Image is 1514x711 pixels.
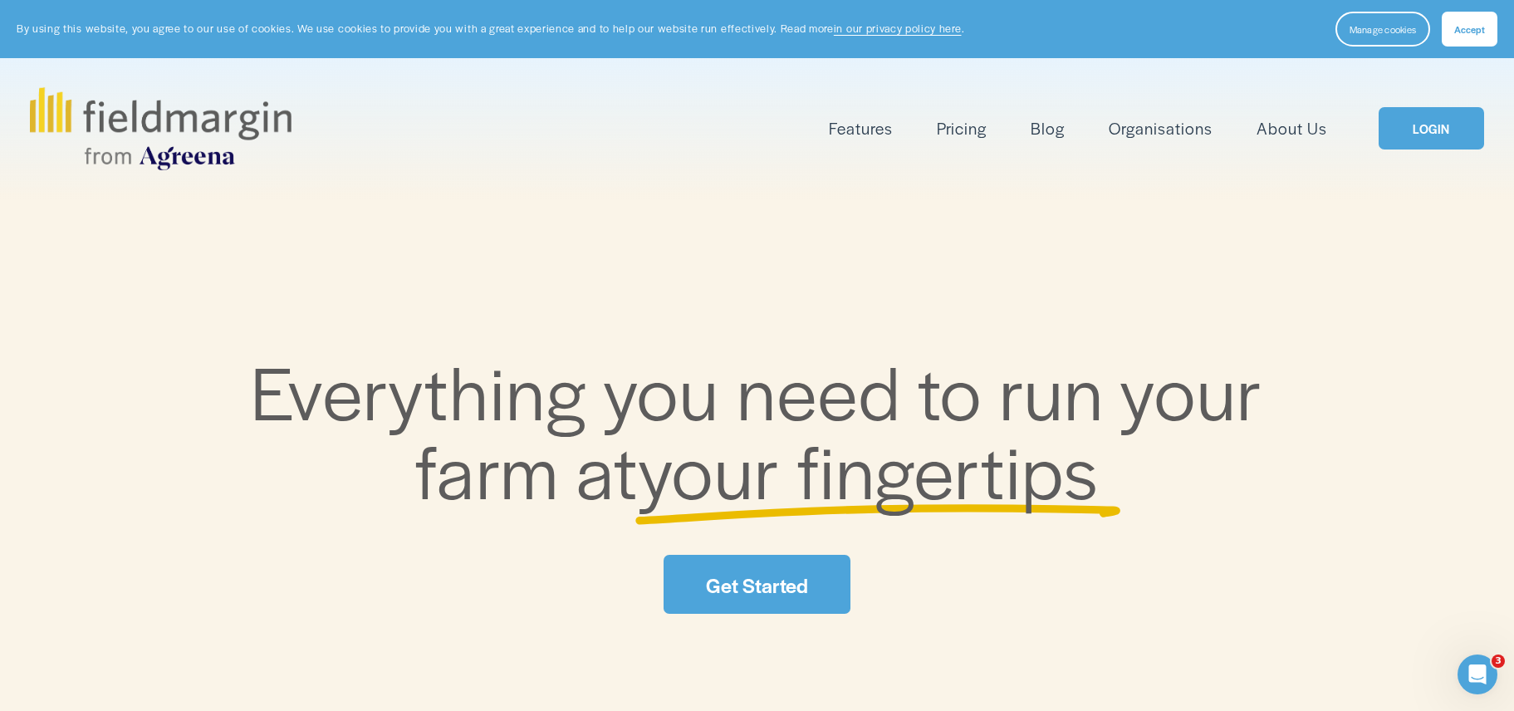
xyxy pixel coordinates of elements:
span: your fingertips [638,417,1099,521]
button: Accept [1442,12,1497,47]
span: Manage cookies [1350,22,1416,36]
a: Blog [1031,115,1065,142]
span: 3 [1492,655,1505,668]
a: Organisations [1109,115,1213,142]
img: fieldmargin.com [30,87,291,170]
iframe: Intercom live chat [1458,655,1497,694]
a: folder dropdown [829,115,893,142]
p: By using this website, you agree to our use of cookies. We use cookies to provide you with a grea... [17,21,964,37]
a: Get Started [664,555,850,614]
span: Accept [1454,22,1485,36]
a: Pricing [937,115,987,142]
a: LOGIN [1379,107,1483,150]
button: Manage cookies [1335,12,1430,47]
span: Features [829,116,893,140]
a: About Us [1257,115,1327,142]
a: in our privacy policy here [834,21,962,36]
span: Everything you need to run your farm at [251,338,1280,522]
